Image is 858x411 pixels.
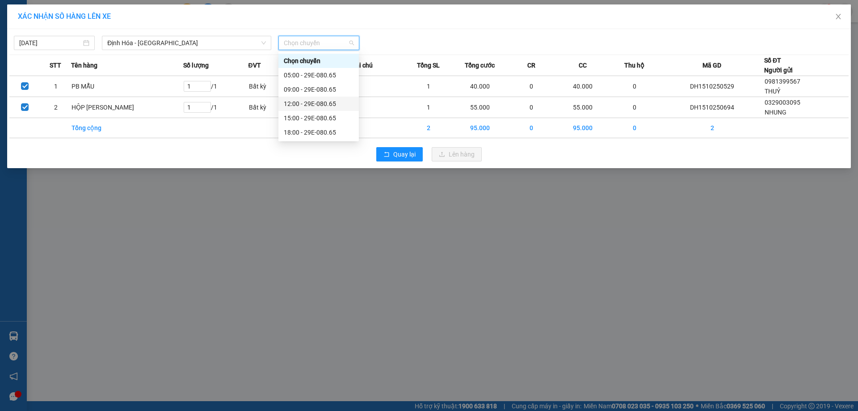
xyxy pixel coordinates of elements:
td: 0 [506,118,557,138]
button: rollbackQuay lại [376,147,423,161]
td: Bất kỳ [248,97,300,118]
td: 55.000 [557,97,609,118]
span: NHUNG [765,109,786,116]
td: / 1 [183,76,248,97]
button: uploadLên hàng [432,147,482,161]
td: DH1510250529 [660,76,764,97]
span: Mã GD [702,60,721,70]
td: 0 [506,76,557,97]
td: 55.000 [454,97,505,118]
td: DH1510250694 [660,97,764,118]
div: 18:00 - 29E-080.65 [284,127,353,137]
span: Thu hộ [624,60,644,70]
div: 05:00 - 29E-080.65 [284,70,353,80]
span: THUỶ [765,88,780,95]
td: Bất kỳ [248,76,300,97]
div: 09:00 - 29E-080.65 [284,85,353,94]
td: 40.000 [557,76,609,97]
span: Quay lại [393,149,416,159]
div: 12:00 - 29E-080.65 [284,99,353,109]
td: 0 [609,97,660,118]
span: CR [527,60,535,70]
span: Tổng cước [465,60,495,70]
td: 2 [403,118,454,138]
td: 0 [506,97,557,118]
b: GỬI : VP [GEOGRAPHIC_DATA] [11,61,133,91]
td: 0 [609,76,660,97]
span: rollback [383,151,390,158]
span: close [835,13,842,20]
div: Số ĐT Người gửi [764,55,793,75]
span: STT [50,60,61,70]
span: Định Hóa - Thái Nguyên [107,36,266,50]
td: HỘP [PERSON_NAME] [71,97,183,118]
td: 1 [40,76,71,97]
span: Số lượng [183,60,209,70]
img: logo.jpg [11,11,78,56]
td: / 1 [183,97,248,118]
span: 0329003095 [765,99,800,106]
td: PB MẪU [71,76,183,97]
div: 15:00 - 29E-080.65 [284,113,353,123]
td: Tổng cộng [71,118,183,138]
td: 1 [403,76,454,97]
td: --- [351,97,403,118]
span: XÁC NHẬN SỐ HÀNG LÊN XE [18,12,111,21]
td: --- [351,76,403,97]
div: Chọn chuyến [278,54,359,68]
td: 2 [40,97,71,118]
span: Tổng SL [417,60,440,70]
span: Ghi chú [351,60,373,70]
td: 40.000 [454,76,505,97]
td: 1 [403,97,454,118]
td: 95.000 [454,118,505,138]
div: Chọn chuyến [284,56,353,66]
button: Close [826,4,851,30]
span: 0981399567 [765,78,800,85]
span: Tên hàng [71,60,97,70]
td: 2 [660,118,764,138]
span: CC [579,60,587,70]
li: 271 - [PERSON_NAME] - [GEOGRAPHIC_DATA] - [GEOGRAPHIC_DATA] [84,22,374,33]
td: 0 [609,118,660,138]
span: ĐVT [248,60,261,70]
td: 95.000 [557,118,609,138]
input: 15/10/2025 [19,38,81,48]
span: Chọn chuyến [284,36,354,50]
span: down [261,40,266,46]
